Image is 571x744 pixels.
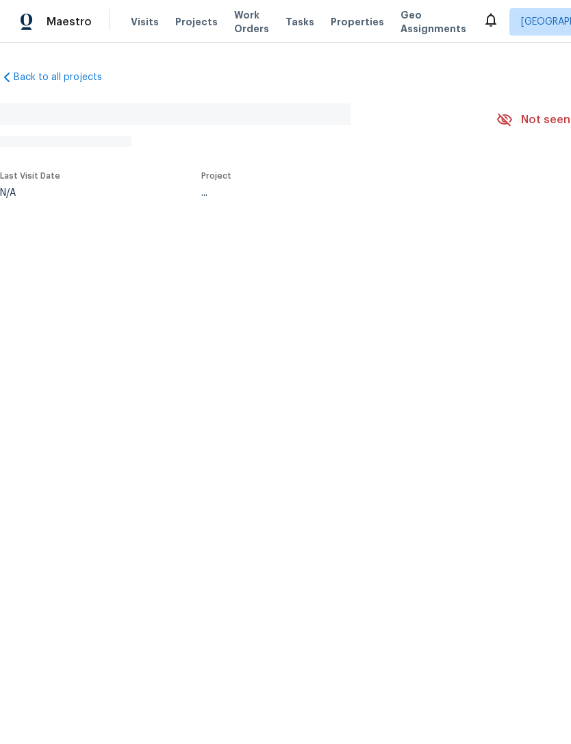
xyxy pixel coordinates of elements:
[175,15,218,29] span: Projects
[201,172,231,180] span: Project
[201,188,464,198] div: ...
[331,15,384,29] span: Properties
[401,8,466,36] span: Geo Assignments
[131,15,159,29] span: Visits
[47,15,92,29] span: Maestro
[285,17,314,27] span: Tasks
[234,8,269,36] span: Work Orders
